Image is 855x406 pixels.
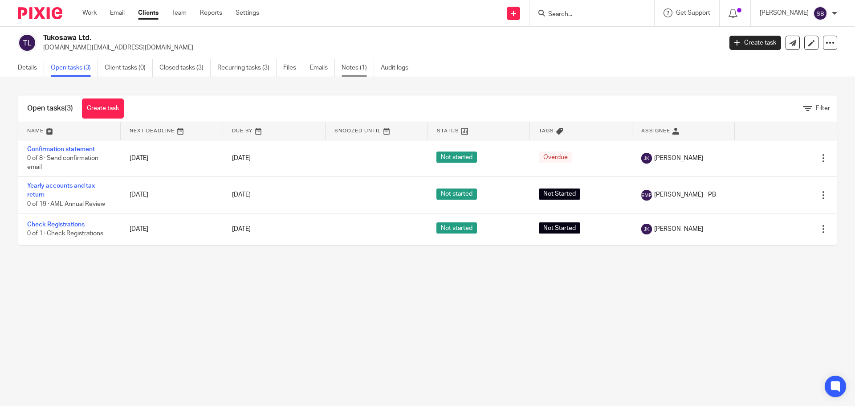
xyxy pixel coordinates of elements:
[27,146,95,152] a: Confirmation statement
[18,59,44,77] a: Details
[159,59,211,77] a: Closed tasks (3)
[110,8,125,17] a: Email
[547,11,627,19] input: Search
[43,43,716,52] p: [DOMAIN_NAME][EMAIL_ADDRESS][DOMAIN_NAME]
[654,154,703,163] span: [PERSON_NAME]
[310,59,335,77] a: Emails
[232,226,251,232] span: [DATE]
[436,222,477,234] span: Not started
[27,183,95,198] a: Yearly accounts and tax return
[654,225,703,234] span: [PERSON_NAME]
[138,8,159,17] a: Clients
[539,152,572,163] span: Overdue
[539,222,580,234] span: Not Started
[437,128,459,133] span: Status
[82,8,97,17] a: Work
[121,176,223,213] td: [DATE]
[18,33,37,52] img: svg%3E
[172,8,187,17] a: Team
[121,140,223,176] td: [DATE]
[121,213,223,245] td: [DATE]
[27,104,73,113] h1: Open tasks
[65,105,73,112] span: (3)
[51,59,98,77] a: Open tasks (3)
[381,59,415,77] a: Audit logs
[729,36,781,50] a: Create task
[760,8,809,17] p: [PERSON_NAME]
[232,192,251,198] span: [DATE]
[654,190,716,199] span: [PERSON_NAME] - PB
[539,128,554,133] span: Tags
[18,7,62,19] img: Pixie
[236,8,259,17] a: Settings
[283,59,303,77] a: Files
[43,33,582,43] h2: Tukosawa Ltd.
[27,231,103,237] span: 0 of 1 · Check Registrations
[342,59,374,77] a: Notes (1)
[641,153,652,164] img: svg%3E
[27,201,105,207] span: 0 of 19 · AML Annual Review
[641,190,652,201] img: svg%3E
[436,152,477,163] span: Not started
[641,224,652,234] img: svg%3E
[232,155,251,161] span: [DATE]
[217,59,277,77] a: Recurring tasks (3)
[334,128,381,133] span: Snoozed Until
[82,98,124,119] a: Create task
[27,155,98,171] span: 0 of 8 · Send confirmation email
[436,189,477,200] span: Not started
[200,8,222,17] a: Reports
[676,10,710,16] span: Get Support
[813,6,827,21] img: svg%3E
[539,189,580,200] span: Not Started
[816,105,830,111] span: Filter
[105,59,153,77] a: Client tasks (0)
[27,221,85,228] a: Check Registrations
